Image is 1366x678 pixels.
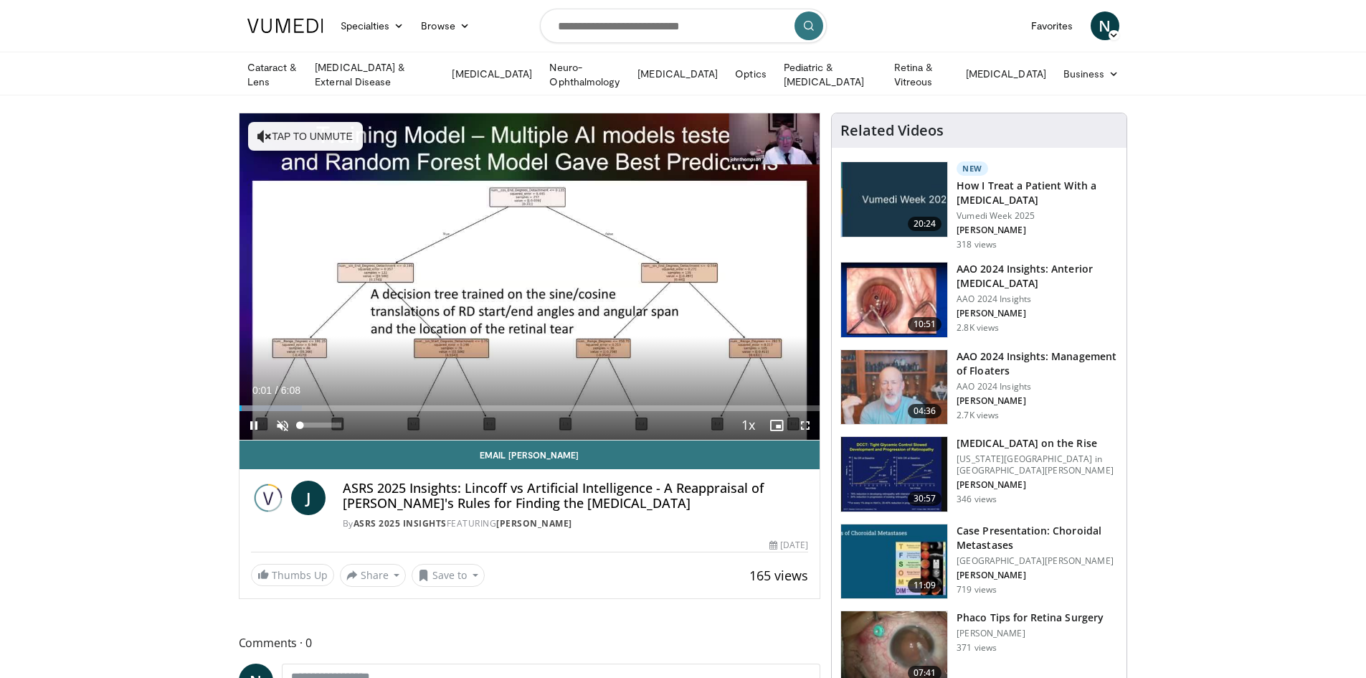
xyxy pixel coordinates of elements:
p: 318 views [957,239,997,250]
span: 0:01 [252,385,272,396]
input: Search topics, interventions [540,9,827,43]
img: 02d29458-18ce-4e7f-be78-7423ab9bdffd.jpg.150x105_q85_crop-smart_upscale.jpg [841,162,947,237]
img: VuMedi Logo [247,19,323,33]
p: 719 views [957,584,997,595]
a: 10:51 AAO 2024 Insights: Anterior [MEDICAL_DATA] AAO 2024 Insights [PERSON_NAME] 2.8K views [840,262,1118,338]
a: Cataract & Lens [239,60,307,89]
span: Comments 0 [239,634,821,652]
p: [PERSON_NAME] [957,395,1118,407]
p: [PERSON_NAME] [957,570,1118,581]
h3: AAO 2024 Insights: Anterior [MEDICAL_DATA] [957,262,1118,291]
p: AAO 2024 Insights [957,293,1118,305]
p: [PERSON_NAME] [957,225,1118,236]
a: ASRS 2025 Insights [354,517,447,529]
img: ASRS 2025 Insights [251,481,285,515]
button: Save to [412,564,485,587]
h4: ASRS 2025 Insights: Lincoff vs Artificial Intelligence - A Reappraisal of [PERSON_NAME]'s Rules f... [343,481,809,512]
a: Retina & Vitreous [886,60,957,89]
h3: Case Presentation: Choroidal Metastases [957,524,1118,552]
a: [MEDICAL_DATA] [957,60,1055,88]
h3: Phaco Tips for Retina Surgery [957,611,1104,625]
h3: How I Treat a Patient With a [MEDICAL_DATA] [957,179,1118,207]
p: AAO 2024 Insights [957,381,1118,392]
a: [MEDICAL_DATA] [443,60,541,88]
p: [GEOGRAPHIC_DATA][PERSON_NAME] [957,555,1118,567]
a: [MEDICAL_DATA] & External Disease [306,60,443,89]
span: 6:08 [281,385,300,396]
h3: [MEDICAL_DATA] on the Rise [957,436,1118,451]
h4: Related Videos [840,122,944,139]
button: Share [340,564,407,587]
img: 9cedd946-ce28-4f52-ae10-6f6d7f6f31c7.150x105_q85_crop-smart_upscale.jpg [841,524,947,599]
img: fd942f01-32bb-45af-b226-b96b538a46e6.150x105_q85_crop-smart_upscale.jpg [841,263,947,337]
p: [US_STATE][GEOGRAPHIC_DATA] in [GEOGRAPHIC_DATA][PERSON_NAME] [957,453,1118,476]
video-js: Video Player [239,113,820,441]
p: 2.7K views [957,410,999,421]
a: Pediatric & [MEDICAL_DATA] [775,60,886,89]
a: J [291,481,326,515]
a: Optics [726,60,774,88]
img: 8e655e61-78ac-4b3e-a4e7-f43113671c25.150x105_q85_crop-smart_upscale.jpg [841,350,947,425]
a: Thumbs Up [251,564,334,586]
span: 20:24 [908,217,942,231]
p: [PERSON_NAME] [957,479,1118,491]
button: Tap to unmute [248,122,363,151]
button: Pause [239,411,268,440]
a: 11:09 Case Presentation: Choroidal Metastases [GEOGRAPHIC_DATA][PERSON_NAME] [PERSON_NAME] 719 views [840,524,1118,600]
span: 165 views [749,567,808,584]
div: [DATE] [769,539,808,552]
p: [PERSON_NAME] [957,308,1118,319]
button: Playback Rate [734,411,762,440]
p: 346 views [957,494,997,505]
p: [PERSON_NAME] [957,628,1104,639]
a: Neuro-Ophthalmology [541,60,629,89]
button: Unmute [268,411,297,440]
h3: AAO 2024 Insights: Management of Floaters [957,349,1118,378]
p: 371 views [957,642,997,654]
a: Favorites [1023,11,1082,40]
button: Fullscreen [791,411,820,440]
a: 20:24 New How I Treat a Patient With a [MEDICAL_DATA] Vumedi Week 2025 [PERSON_NAME] 318 views [840,161,1118,250]
p: 2.8K views [957,322,999,334]
span: 11:09 [908,578,942,593]
span: 04:36 [908,404,942,418]
p: Vumedi Week 2025 [957,210,1118,222]
a: Specialties [332,11,413,40]
img: 4ce8c11a-29c2-4c44-a801-4e6d49003971.150x105_q85_crop-smart_upscale.jpg [841,437,947,512]
a: N [1091,11,1119,40]
button: Enable picture-in-picture mode [762,411,791,440]
a: 30:57 [MEDICAL_DATA] on the Rise [US_STATE][GEOGRAPHIC_DATA] in [GEOGRAPHIC_DATA][PERSON_NAME] [P... [840,436,1118,512]
a: 04:36 AAO 2024 Insights: Management of Floaters AAO 2024 Insights [PERSON_NAME] 2.7K views [840,349,1118,425]
a: [PERSON_NAME] [496,517,572,529]
span: 10:51 [908,317,942,331]
a: Business [1055,60,1128,88]
a: Email [PERSON_NAME] [239,441,820,469]
div: Progress Bar [239,405,820,411]
p: New [957,161,988,176]
a: Browse [412,11,478,40]
a: [MEDICAL_DATA] [629,60,726,88]
div: Volume Level [300,423,341,428]
span: 30:57 [908,491,942,506]
span: / [275,385,278,396]
div: By FEATURING [343,517,809,530]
